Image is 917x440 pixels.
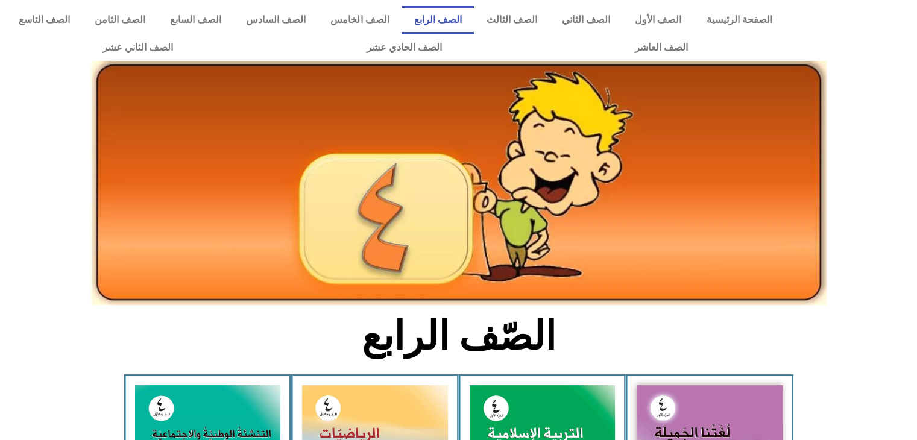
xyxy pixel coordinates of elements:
[402,6,474,34] a: الصف الرابع
[82,6,157,34] a: الصف الثامن
[6,34,269,61] a: الصف الثاني عشر
[538,34,784,61] a: الصف العاشر
[259,313,658,360] h2: الصّف الرابع
[623,6,694,34] a: الصف الأول
[234,6,318,34] a: الصف السادس
[157,6,233,34] a: الصف السابع
[474,6,549,34] a: الصف الثالث
[549,6,622,34] a: الصف الثاني
[269,34,538,61] a: الصف الحادي عشر
[318,6,402,34] a: الصف الخامس
[694,6,784,34] a: الصفحة الرئيسية
[6,6,82,34] a: الصف التاسع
